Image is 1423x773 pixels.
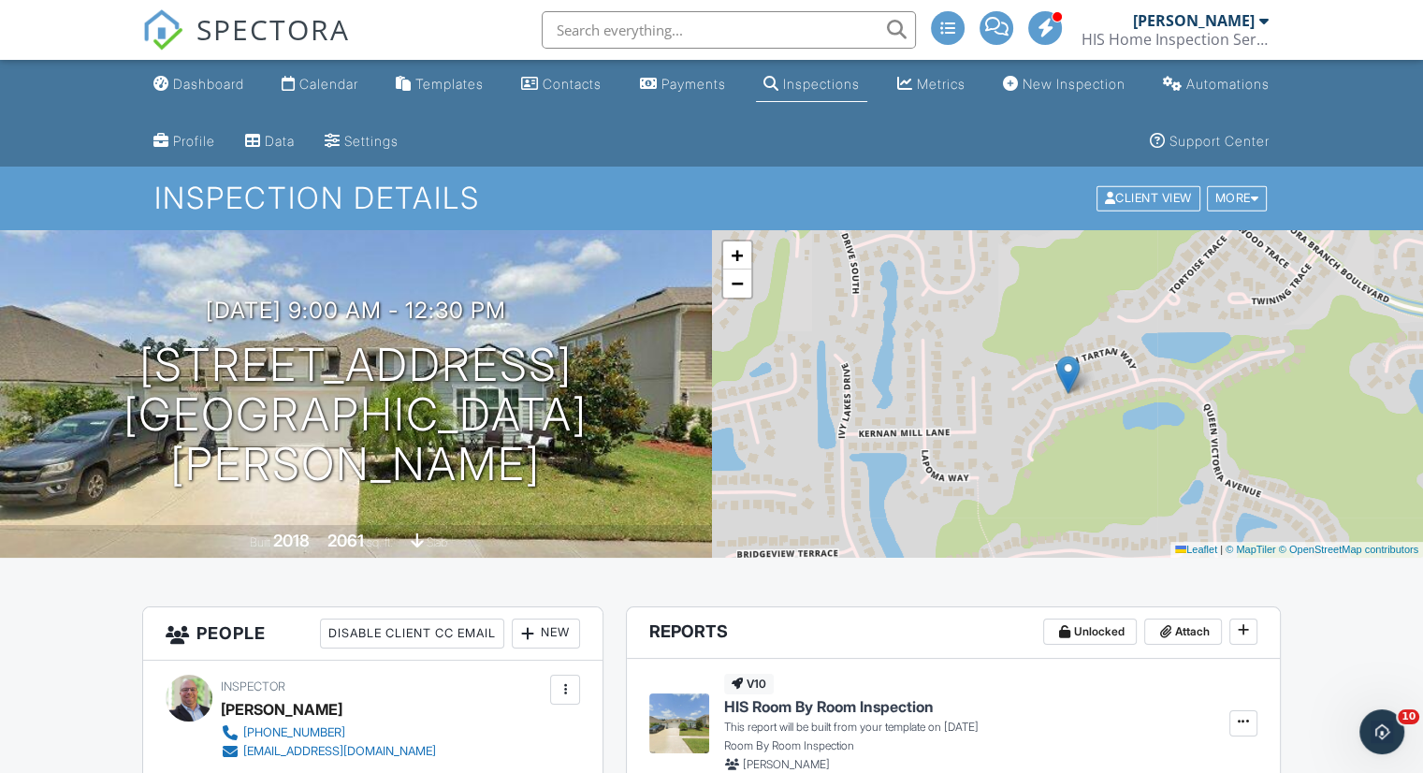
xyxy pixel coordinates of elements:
[917,76,966,92] div: Metrics
[250,535,270,549] span: Built
[1023,76,1125,92] div: New Inspection
[274,67,366,102] a: Calendar
[1279,544,1418,555] a: © OpenStreetMap contributors
[1095,190,1205,204] a: Client View
[543,76,602,92] div: Contacts
[1142,124,1277,159] a: Support Center
[243,725,345,740] div: [PHONE_NUMBER]
[221,695,342,723] div: [PERSON_NAME]
[1398,709,1419,724] span: 10
[1096,186,1200,211] div: Client View
[173,133,215,149] div: Profile
[723,270,751,298] a: Zoom out
[1169,133,1270,149] div: Support Center
[731,271,743,295] span: −
[317,124,406,159] a: Settings
[995,67,1133,102] a: New Inspection
[1207,186,1268,211] div: More
[1155,67,1277,102] a: Automations (Advanced)
[427,535,447,549] span: slab
[1082,30,1269,49] div: HIS Home Inspection Services
[265,133,295,149] div: Data
[756,67,867,102] a: Inspections
[238,124,302,159] a: Data
[1133,11,1255,30] div: [PERSON_NAME]
[1226,544,1276,555] a: © MapTiler
[146,67,252,102] a: Dashboard
[173,76,244,92] div: Dashboard
[142,9,183,51] img: The Best Home Inspection Software - Spectora
[154,182,1269,214] h1: Inspection Details
[632,67,733,102] a: Payments
[1220,544,1223,555] span: |
[243,744,436,759] div: [EMAIL_ADDRESS][DOMAIN_NAME]
[367,535,393,549] span: sq. ft.
[1175,544,1217,555] a: Leaflet
[890,67,973,102] a: Metrics
[415,76,484,92] div: Templates
[344,133,399,149] div: Settings
[320,619,504,649] div: Disable Client CC Email
[143,607,603,661] h3: People
[299,76,358,92] div: Calendar
[221,679,285,693] span: Inspector
[388,67,491,102] a: Templates
[221,742,436,761] a: [EMAIL_ADDRESS][DOMAIN_NAME]
[1186,76,1270,92] div: Automations
[542,11,916,49] input: Search everything...
[327,531,364,550] div: 2061
[196,9,350,49] span: SPECTORA
[783,76,860,92] div: Inspections
[221,723,436,742] a: [PHONE_NUMBER]
[512,619,580,649] div: New
[661,76,725,92] div: Payments
[273,531,310,550] div: 2018
[1056,356,1080,394] img: Marker
[514,67,609,102] a: Contacts
[206,298,506,323] h3: [DATE] 9:00 am - 12:30 pm
[30,341,682,489] h1: [STREET_ADDRESS] [GEOGRAPHIC_DATA][PERSON_NAME]
[731,243,743,267] span: +
[142,25,350,65] a: SPECTORA
[1359,709,1404,754] iframe: Intercom live chat
[146,124,223,159] a: Company Profile
[723,241,751,270] a: Zoom in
